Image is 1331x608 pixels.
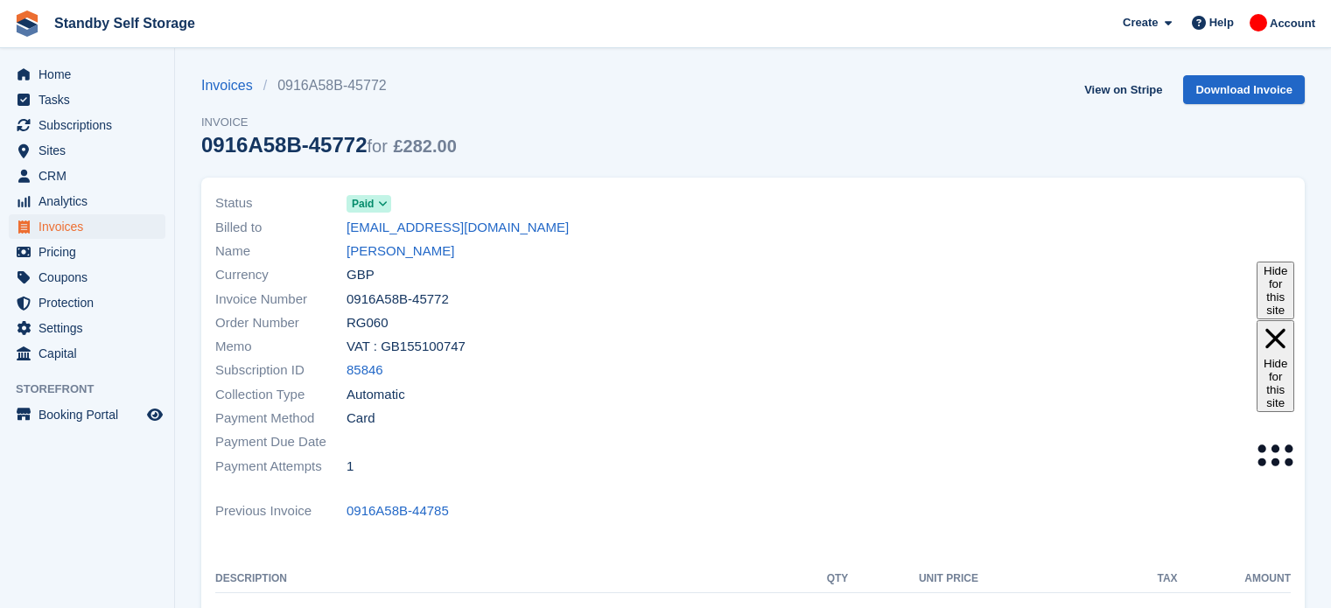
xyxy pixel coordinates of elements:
a: 85846 [347,360,383,381]
span: Payment Method [215,409,347,429]
span: Analytics [39,189,144,213]
th: Tax [978,565,1178,593]
th: Unit Price [848,565,978,593]
span: CRM [39,164,144,188]
a: menu [9,138,165,163]
a: menu [9,402,165,427]
img: stora-icon-8386f47178a22dfd0bd8f6a31ec36ba5ce8667c1dd55bd0f319d3a0aa187defe.svg [14,10,40,37]
img: Aaron Winter [1250,14,1267,31]
span: Create [1123,14,1158,31]
a: menu [9,265,165,290]
th: Description [215,565,801,593]
span: Currency [215,265,347,285]
span: 1 [347,457,354,477]
span: Card [347,409,375,429]
a: menu [9,316,165,340]
th: Amount [1178,565,1291,593]
a: menu [9,189,165,213]
span: RG060 [347,313,389,333]
th: QTY [801,565,848,593]
span: Account [1270,15,1315,32]
span: Sites [39,138,144,163]
span: Subscription ID [215,360,347,381]
span: 0916A58B-45772 [347,290,449,310]
a: [EMAIL_ADDRESS][DOMAIN_NAME] [347,218,569,238]
a: menu [9,214,165,239]
span: Name [215,241,347,262]
span: Memo [215,337,347,357]
a: View on Stripe [1077,75,1169,104]
span: GBP [347,265,375,285]
span: Payment Attempts [215,457,347,477]
a: menu [9,62,165,87]
span: Automatic [347,385,405,405]
a: 0916A58B-44785 [347,501,449,521]
span: Capital [39,341,144,366]
span: Help [1209,14,1234,31]
a: [PERSON_NAME] [347,241,454,262]
span: Settings [39,316,144,340]
span: £282.00 [394,136,457,156]
nav: breadcrumbs [201,75,457,96]
a: menu [9,113,165,137]
a: Preview store [144,404,165,425]
span: VAT : GB155100747 [347,337,466,357]
a: menu [9,87,165,112]
span: for [367,136,387,156]
span: Home [39,62,144,87]
span: Status [215,193,347,213]
span: Tasks [39,87,144,112]
span: Protection [39,290,144,315]
a: menu [9,240,165,264]
span: Booking Portal [39,402,144,427]
a: Invoices [201,75,263,96]
span: Invoice [201,114,457,131]
a: menu [9,164,165,188]
a: Standby Self Storage [47,9,202,38]
span: Pricing [39,240,144,264]
span: Collection Type [215,385,347,405]
a: menu [9,290,165,315]
a: Download Invoice [1183,75,1305,104]
span: Coupons [39,265,144,290]
span: Previous Invoice [215,501,347,521]
span: Invoices [39,214,144,239]
span: Billed to [215,218,347,238]
a: menu [9,341,165,366]
span: Paid [352,196,374,212]
div: 0916A58B-45772 [201,133,457,157]
span: Subscriptions [39,113,144,137]
span: Storefront [16,381,174,398]
span: Payment Due Date [215,432,347,452]
a: Paid [347,193,391,213]
span: Order Number [215,313,347,333]
span: Invoice Number [215,290,347,310]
